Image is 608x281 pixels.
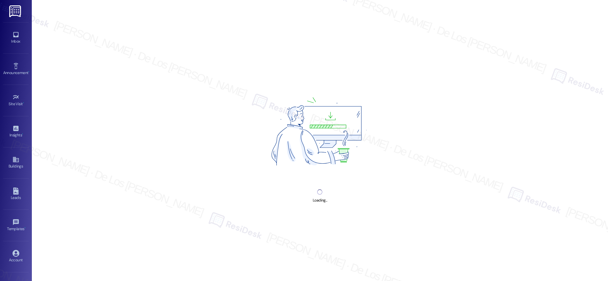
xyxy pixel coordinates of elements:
[313,197,327,204] div: Loading...
[3,92,29,109] a: Site Visit •
[28,70,29,74] span: •
[22,132,23,136] span: •
[3,217,29,234] a: Templates •
[9,5,22,17] img: ResiDesk Logo
[3,186,29,203] a: Leads
[3,29,29,46] a: Inbox
[3,123,29,140] a: Insights •
[23,101,24,105] span: •
[3,248,29,265] a: Account
[3,154,29,171] a: Buildings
